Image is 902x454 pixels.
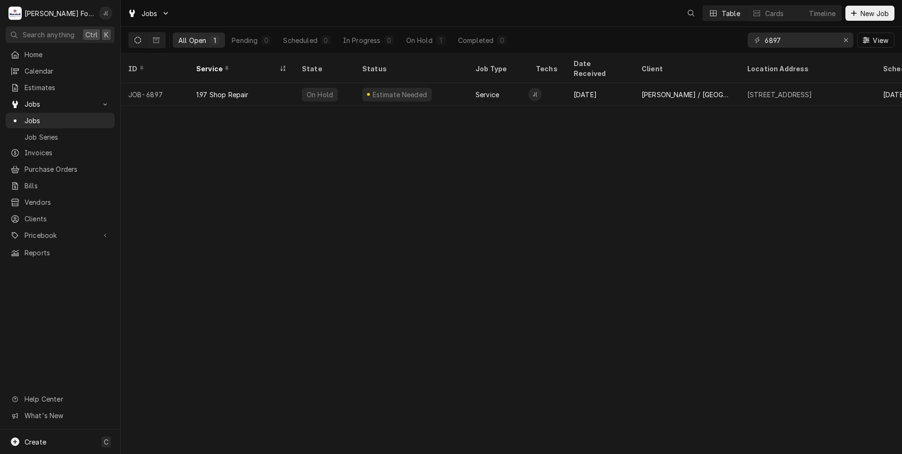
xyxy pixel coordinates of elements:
a: Reports [6,245,115,261]
span: Help Center [25,394,109,404]
a: Go to Help Center [6,391,115,407]
a: Go to Jobs [124,6,174,21]
div: Jeff Debigare (109)'s Avatar [99,7,112,20]
a: Jobs [6,113,115,128]
div: [PERSON_NAME] / [GEOGRAPHIC_DATA] [642,90,732,100]
div: Service [476,90,499,100]
span: Home [25,50,110,59]
div: 0 [263,35,269,45]
div: Scheduled [283,35,317,45]
a: Purchase Orders [6,161,115,177]
a: Estimates [6,80,115,95]
span: Reports [25,248,110,258]
button: View [857,33,894,48]
div: State [302,64,347,74]
span: Calendar [25,66,110,76]
span: Purchase Orders [25,164,110,174]
input: Keyword search [765,33,835,48]
span: Bills [25,181,110,191]
span: K [104,30,109,40]
div: 1 [212,35,217,45]
div: Pending [232,35,258,45]
div: [STREET_ADDRESS] [747,90,812,100]
div: On Hold [306,90,334,100]
div: Job Type [476,64,521,74]
span: Create [25,438,46,446]
a: Invoices [6,145,115,160]
button: New Job [845,6,894,21]
div: Cards [765,8,784,18]
span: Jobs [25,99,96,109]
div: Service [196,64,277,74]
div: Date Received [574,59,625,78]
div: M [8,7,22,20]
span: Invoices [25,148,110,158]
a: Calendar [6,63,115,79]
div: Estimate Needed [371,90,428,100]
div: All Open [178,35,206,45]
div: J( [99,7,112,20]
span: Job Series [25,132,110,142]
div: ID [128,64,179,74]
div: 0 [499,35,505,45]
span: Pricebook [25,230,96,240]
a: Home [6,47,115,62]
div: Location Address [747,64,866,74]
div: Client [642,64,730,74]
div: 1 [438,35,444,45]
span: View [871,35,890,45]
a: Bills [6,178,115,193]
span: Jobs [142,8,158,18]
span: What's New [25,411,109,420]
div: In Progress [343,35,381,45]
span: Clients [25,214,110,224]
div: Jose DeMelo (37)'s Avatar [528,88,542,101]
div: 0 [323,35,329,45]
a: Vendors [6,194,115,210]
div: Timeline [809,8,835,18]
span: Ctrl [85,30,98,40]
span: Search anything [23,30,75,40]
button: Erase input [838,33,853,48]
div: Techs [536,64,559,74]
a: Go to Pricebook [6,227,115,243]
span: New Job [859,8,891,18]
button: Open search [684,6,699,21]
a: Go to Jobs [6,96,115,112]
div: 1.97 Shop Repair [196,90,249,100]
div: Table [722,8,740,18]
span: Jobs [25,116,110,126]
a: Go to What's New [6,408,115,423]
div: Status [362,64,459,74]
span: Estimates [25,83,110,92]
span: C [104,437,109,447]
div: [DATE] [566,83,634,106]
div: Marshall Food Equipment Service's Avatar [8,7,22,20]
div: [PERSON_NAME] Food Equipment Service [25,8,94,18]
div: J( [528,88,542,101]
span: Vendors [25,197,110,207]
div: Completed [458,35,493,45]
button: Search anythingCtrlK [6,26,115,43]
a: Clients [6,211,115,227]
div: 0 [386,35,392,45]
div: On Hold [406,35,433,45]
div: JOB-6897 [121,83,189,106]
a: Job Series [6,129,115,145]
